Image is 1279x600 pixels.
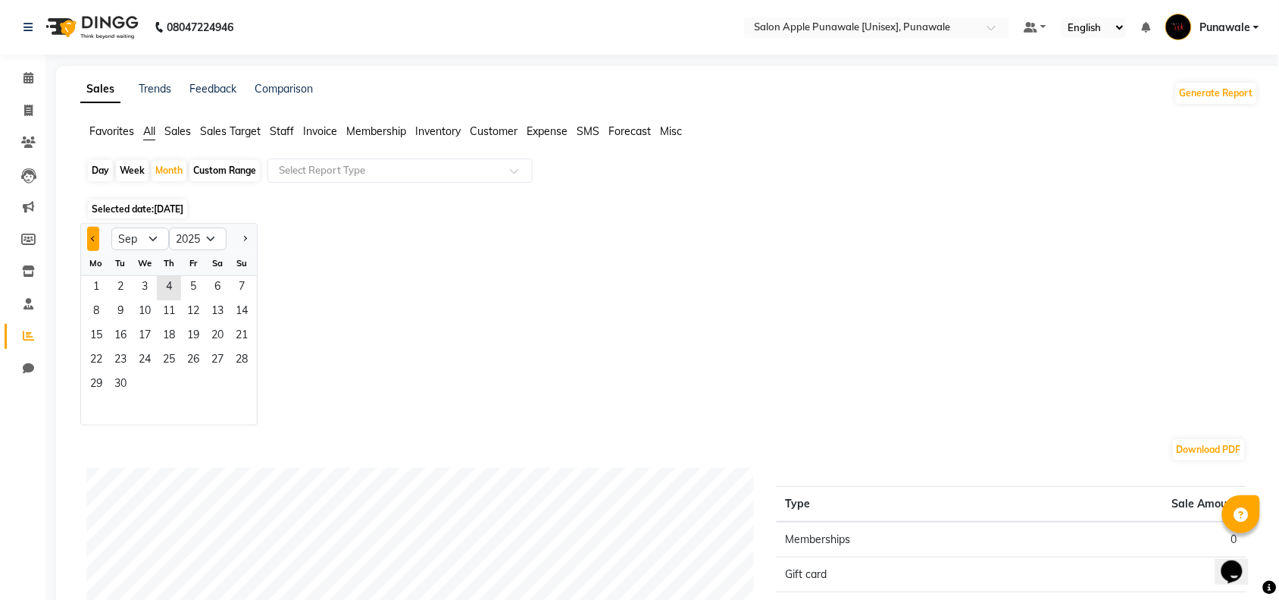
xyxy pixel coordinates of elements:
div: Tuesday, September 16, 2025 [108,325,133,349]
span: 3 [133,276,157,300]
span: 1 [84,276,108,300]
button: Previous month [87,227,99,251]
th: Sale Amount [1012,487,1246,523]
span: All [143,124,155,138]
div: Sa [205,251,230,275]
span: 17 [133,325,157,349]
div: Thursday, September 11, 2025 [157,300,181,325]
a: Sales [80,76,120,103]
div: Monday, September 15, 2025 [84,325,108,349]
span: 21 [230,325,254,349]
div: Thursday, September 4, 2025 [157,276,181,300]
div: Wednesday, September 3, 2025 [133,276,157,300]
div: Tuesday, September 23, 2025 [108,349,133,373]
div: Wednesday, September 24, 2025 [133,349,157,373]
div: Saturday, September 13, 2025 [205,300,230,325]
td: 0 [1012,558,1246,592]
span: 20 [205,325,230,349]
span: 29 [84,373,108,397]
div: Custom Range [189,160,260,181]
span: Customer [470,124,518,138]
div: Th [157,251,181,275]
div: Monday, September 8, 2025 [84,300,108,325]
span: 18 [157,325,181,349]
span: Selected date: [88,199,187,218]
span: 9 [108,300,133,325]
span: 24 [133,349,157,373]
span: Invoice [303,124,337,138]
span: Expense [527,124,568,138]
span: Sales [164,124,191,138]
td: Memberships [777,522,1012,558]
span: SMS [577,124,599,138]
span: Sales Target [200,124,261,138]
div: Saturday, September 20, 2025 [205,325,230,349]
span: 13 [205,300,230,325]
button: Next month [239,227,251,251]
div: Mo [84,251,108,275]
img: logo [39,6,142,49]
span: 28 [230,349,254,373]
span: 25 [157,349,181,373]
span: 8 [84,300,108,325]
div: Sunday, September 7, 2025 [230,276,254,300]
span: 12 [181,300,205,325]
iframe: chat widget [1215,539,1264,585]
td: 0 [1012,522,1246,558]
div: Day [88,160,113,181]
div: Tu [108,251,133,275]
b: 08047224946 [167,6,233,49]
div: Su [230,251,254,275]
span: Misc [660,124,682,138]
span: 14 [230,300,254,325]
span: Forecast [608,124,651,138]
a: Feedback [189,82,236,96]
div: Month [152,160,186,181]
a: Trends [139,82,171,96]
div: Wednesday, September 17, 2025 [133,325,157,349]
div: Tuesday, September 2, 2025 [108,276,133,300]
span: 7 [230,276,254,300]
span: Favorites [89,124,134,138]
span: 16 [108,325,133,349]
span: 23 [108,349,133,373]
span: 2 [108,276,133,300]
div: Saturday, September 27, 2025 [205,349,230,373]
div: Sunday, September 21, 2025 [230,325,254,349]
span: 27 [205,349,230,373]
span: 19 [181,325,205,349]
div: Wednesday, September 10, 2025 [133,300,157,325]
button: Generate Report [1176,83,1257,104]
div: Tuesday, September 9, 2025 [108,300,133,325]
select: Select month [111,228,169,250]
span: 10 [133,300,157,325]
div: Sunday, September 28, 2025 [230,349,254,373]
div: We [133,251,157,275]
span: 4 [157,276,181,300]
div: Week [116,160,149,181]
span: Staff [270,124,294,138]
div: Friday, September 26, 2025 [181,349,205,373]
span: Inventory [415,124,461,138]
img: Punawale [1165,14,1192,40]
span: Membership [346,124,406,138]
span: [DATE] [154,203,183,215]
span: 6 [205,276,230,300]
div: Tuesday, September 30, 2025 [108,373,133,397]
span: 5 [181,276,205,300]
div: Thursday, September 25, 2025 [157,349,181,373]
div: Friday, September 5, 2025 [181,276,205,300]
select: Select year [169,228,227,250]
button: Download PDF [1173,439,1245,460]
td: Gift card [777,558,1012,592]
span: Punawale [1199,20,1250,36]
a: Comparison [255,82,313,96]
div: Monday, September 1, 2025 [84,276,108,300]
div: Fr [181,251,205,275]
div: Monday, September 22, 2025 [84,349,108,373]
div: Monday, September 29, 2025 [84,373,108,397]
span: 30 [108,373,133,397]
th: Type [777,487,1012,523]
span: 22 [84,349,108,373]
span: 26 [181,349,205,373]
